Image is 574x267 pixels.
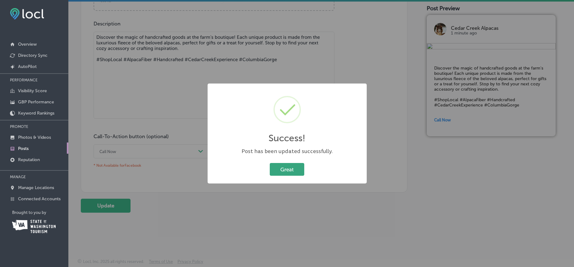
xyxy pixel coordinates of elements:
[18,146,29,151] p: Posts
[18,99,54,105] p: GBP Performance
[214,147,360,155] div: Post has been updated successfully.
[18,53,48,58] p: Directory Sync
[18,64,37,69] p: AutoPilot
[18,196,61,201] p: Connected Accounts
[269,133,305,144] h2: Success!
[270,163,304,176] button: Great
[12,210,68,215] p: Brought to you by
[10,8,44,20] img: fda3e92497d09a02dc62c9cd864e3231.png
[18,42,37,47] p: Overview
[18,157,40,162] p: Reputation
[18,135,51,140] p: Photos & Videos
[18,185,54,190] p: Manage Locations
[18,88,47,93] p: Visibility Score
[12,220,56,233] img: Washington Tourism
[18,111,54,116] p: Keyword Rankings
